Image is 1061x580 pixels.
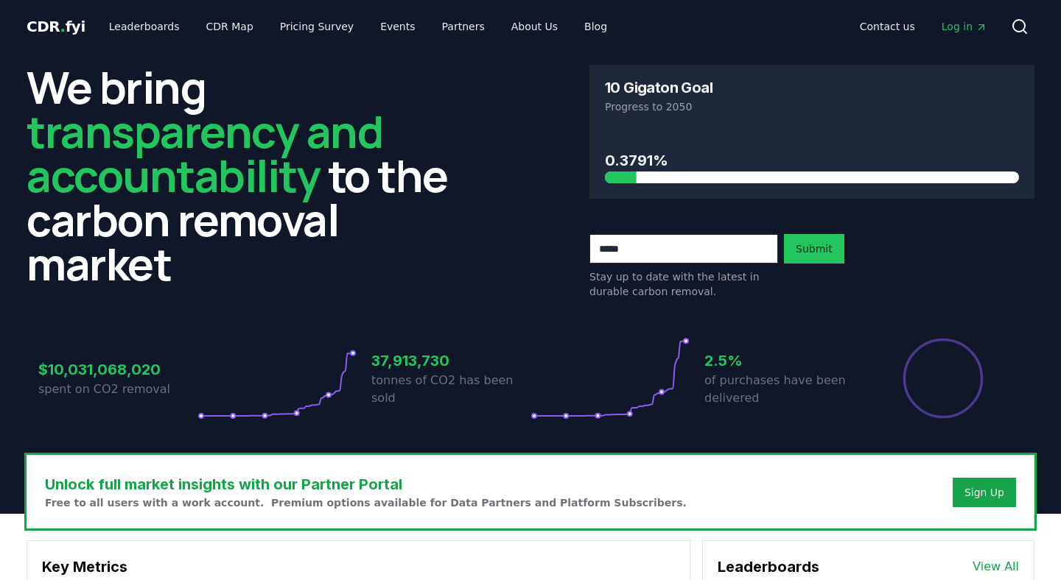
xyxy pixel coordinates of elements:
[848,13,999,40] nav: Main
[97,13,619,40] nav: Main
[500,13,570,40] a: About Us
[27,101,382,205] span: transparency and accountability
[704,372,864,407] p: of purchases have been delivered
[430,13,497,40] a: Partners
[784,234,844,264] button: Submit
[97,13,192,40] a: Leaderboards
[704,350,864,372] h3: 2.5%
[848,13,927,40] a: Contact us
[973,558,1019,576] a: View All
[27,16,85,37] a: CDR.fyi
[27,18,85,35] span: CDR fyi
[268,13,365,40] a: Pricing Survey
[371,350,530,372] h3: 37,913,730
[371,372,530,407] p: tonnes of CO2 has been sold
[605,99,1019,114] p: Progress to 2050
[45,495,687,510] p: Free to all users with a work account. Premium options available for Data Partners and Platform S...
[60,18,66,35] span: .
[589,269,778,299] p: Stay up to date with the latest in durable carbon removal.
[902,337,984,420] div: Percentage of sales delivered
[942,19,987,34] span: Log in
[953,478,1016,507] button: Sign Up
[718,556,819,578] h3: Leaderboards
[45,473,687,495] h3: Unlock full market insights with our Partner Portal
[42,556,675,578] h3: Key Metrics
[368,13,427,40] a: Events
[195,13,265,40] a: CDR Map
[38,381,197,398] p: spent on CO2 removal
[38,358,197,381] h3: $10,031,068,020
[27,65,472,286] h2: We bring to the carbon removal market
[572,13,619,40] a: Blog
[605,80,712,95] h3: 10 Gigaton Goal
[930,13,999,40] a: Log in
[964,485,1004,500] a: Sign Up
[605,149,1019,171] h3: 0.3791%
